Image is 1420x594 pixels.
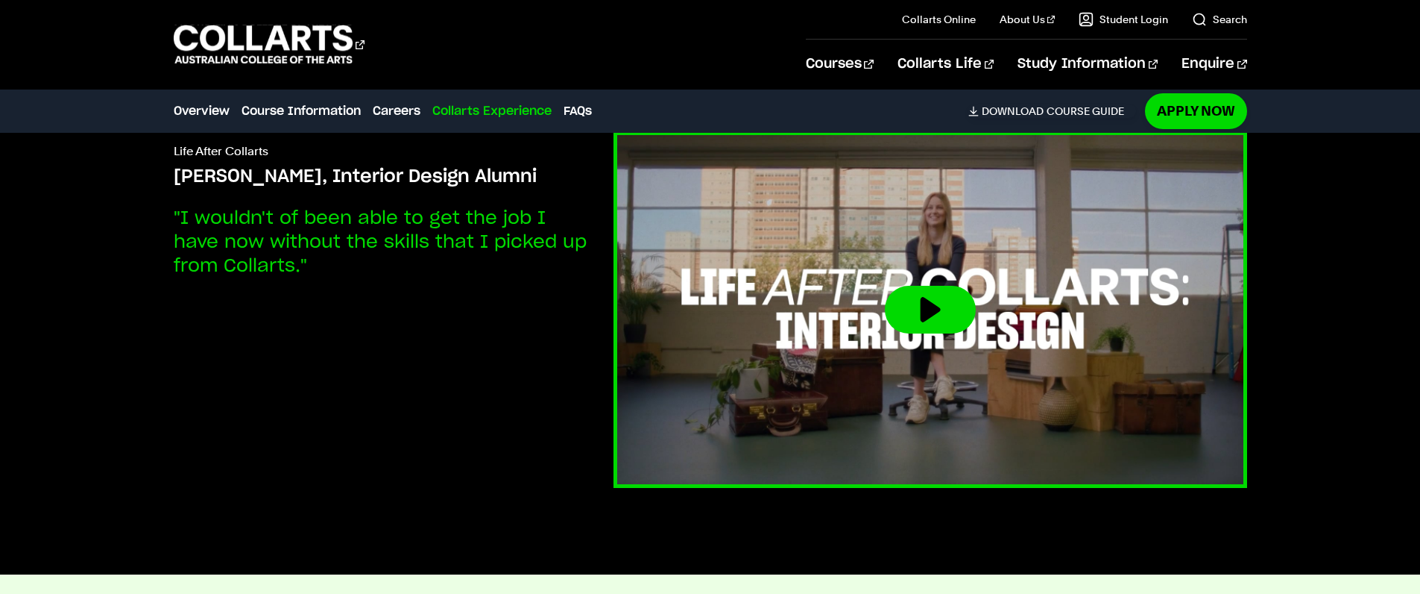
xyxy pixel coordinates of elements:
div: Go to homepage [174,23,365,66]
a: Enquire [1181,40,1246,89]
a: Apply Now [1145,93,1247,128]
a: Study Information [1017,40,1158,89]
a: Collarts Life [897,40,994,89]
p: "I wouldn't of been able to get the job I have now without the skills that I picked up from Colla... [174,207,596,278]
a: Collarts Online [902,12,976,27]
a: Courses [806,40,874,89]
h3: [PERSON_NAME], Interior Design Alumni [174,165,596,189]
a: Search [1192,12,1247,27]
p: Life After Collarts [174,144,596,165]
a: Student Login [1079,12,1168,27]
a: Overview [174,102,230,120]
a: Careers [373,102,420,120]
span: Download [982,104,1044,118]
a: DownloadCourse Guide [968,104,1136,118]
a: Collarts Experience [432,102,552,120]
a: FAQs [564,102,592,120]
a: Course Information [242,102,361,120]
a: About Us [1000,12,1055,27]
